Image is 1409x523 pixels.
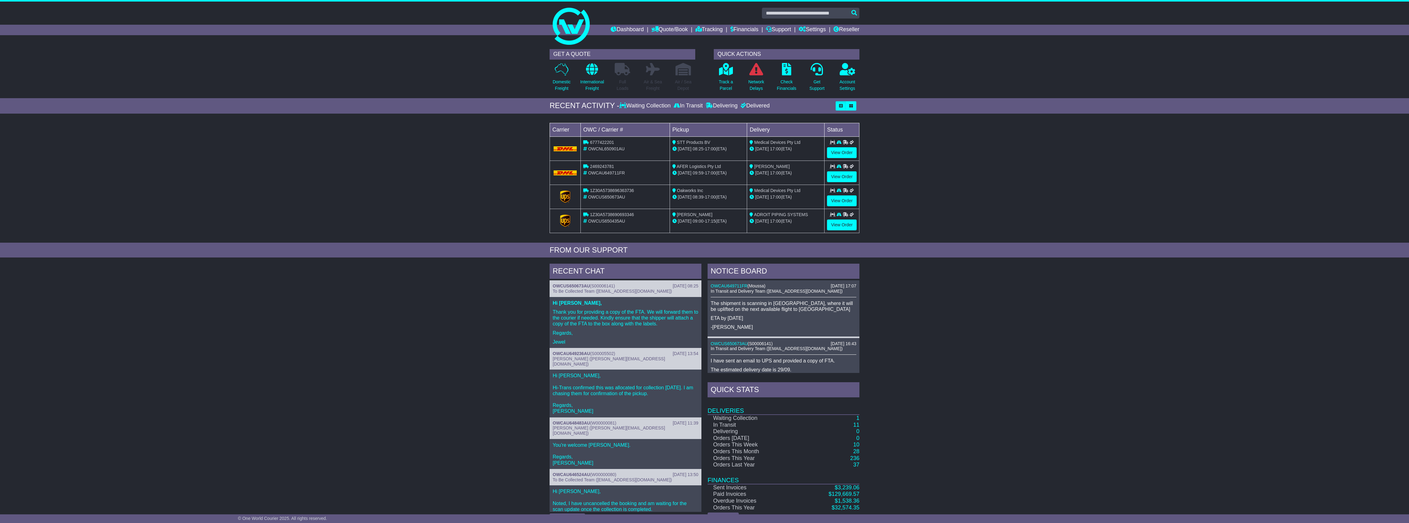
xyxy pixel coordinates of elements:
[755,146,769,151] span: [DATE]
[708,468,859,484] td: Finances
[560,215,571,227] img: GetCarrierServiceLogo
[838,498,859,504] span: 1,538.36
[675,79,692,92] p: Air / Sea Depot
[799,25,826,35] a: Settings
[711,341,748,346] a: OWCUS650673AU
[553,79,571,92] p: Domestic Freight
[619,103,672,109] div: Waiting Collection
[755,170,769,175] span: [DATE]
[708,455,796,462] td: Orders This Year
[831,283,856,289] div: [DATE] 17:07
[678,146,692,151] span: [DATE]
[553,330,698,336] p: Regards,
[550,123,581,136] td: Carrier
[777,79,796,92] p: Check Financials
[711,341,856,346] div: ( )
[770,146,781,151] span: 17:00
[719,79,733,92] p: Track a Parcel
[708,435,796,442] td: Orders [DATE]
[839,63,856,95] a: AccountSettings
[592,472,615,477] span: W00000080
[770,195,781,199] span: 17:00
[693,170,704,175] span: 09:59
[553,289,672,294] span: To Be Collected Team ([EMAIL_ADDRESS][DOMAIN_NAME])
[766,25,791,35] a: Support
[553,351,698,356] div: ( )
[672,146,745,152] div: - (ETA)
[838,484,859,491] span: 3,239.06
[553,442,698,466] p: You're welcome [PERSON_NAME]. Regards, [PERSON_NAME]
[831,341,856,346] div: [DATE] 16:43
[553,425,665,436] span: [PERSON_NAME] ([PERSON_NAME][EMAIL_ADDRESS][DOMAIN_NAME])
[581,123,670,136] td: OWC / Carrier #
[827,147,857,158] a: View Order
[809,79,825,92] p: Get Support
[553,420,590,425] a: OWCAU648483AU
[696,25,723,35] a: Tracking
[705,170,716,175] span: 17:00
[809,63,825,95] a: GetSupport
[711,358,856,364] p: I have sent an email to UPS and provided a copy of FTA.
[672,218,745,224] div: - (ETA)
[591,283,613,288] span: S00006141
[590,188,634,193] span: 1Z30A5738696363736
[708,415,796,422] td: Waiting Collection
[705,146,716,151] span: 17:00
[554,170,577,175] img: DHL.png
[754,164,790,169] span: [PERSON_NAME]
[590,140,614,145] span: 6777422201
[550,264,701,280] div: RECENT CHAT
[711,283,747,288] a: OWCAU649711FR
[856,435,859,441] a: 0
[777,63,797,95] a: CheckFinancials
[708,399,859,415] td: Deliveries
[749,283,764,288] span: Moussa
[708,504,796,511] td: Orders This Year
[553,420,698,426] div: ( )
[592,351,614,356] span: S00005502
[693,195,704,199] span: 08:39
[714,49,859,60] div: QUICK ACTIONS
[678,170,692,175] span: [DATE]
[754,188,800,193] span: Medical Devices Pty Ltd
[615,79,630,92] p: Full Loads
[711,283,856,289] div: ( )
[750,218,822,224] div: (ETA)
[835,498,859,504] a: $1,538.36
[550,246,859,255] div: FROM OUR SUPPORT
[552,63,571,95] a: DomesticFreight
[705,219,716,224] span: 17:15
[750,146,822,152] div: (ETA)
[560,190,571,203] img: GetCarrierServiceLogo
[693,146,704,151] span: 08:25
[748,63,764,95] a: NetworkDelays
[677,140,710,145] span: STT Products BV
[238,516,327,521] span: © One World Courier 2025. All rights reserved.
[711,346,843,351] span: In Transit and Delivery Team ([EMAIL_ADDRESS][DOMAIN_NAME])
[672,170,745,176] div: - (ETA)
[672,194,745,200] div: - (ETA)
[580,63,604,95] a: InternationalFreight
[833,25,859,35] a: Reseller
[708,422,796,429] td: In Transit
[856,415,859,421] a: 1
[588,146,625,151] span: OWCNL650901AU
[590,164,614,169] span: 2469243781
[708,498,796,504] td: Overdue Invoices
[677,212,713,217] span: [PERSON_NAME]
[550,49,695,60] div: GET A QUOTE
[827,220,857,230] a: View Order
[754,140,800,145] span: Medical Devices Pty Ltd
[677,188,703,193] span: Oakworks Inc
[827,195,857,206] a: View Order
[829,491,859,497] a: $129,669.57
[673,351,698,356] div: [DATE] 13:54
[853,441,859,448] a: 10
[673,472,698,477] div: [DATE] 13:50
[590,212,634,217] span: 1Z30A5738690693346
[553,356,665,366] span: [PERSON_NAME] ([PERSON_NAME][EMAIL_ADDRESS][DOMAIN_NAME])
[832,504,859,511] a: $32,574.35
[651,25,688,35] a: Quote/Book
[755,219,769,224] span: [DATE]
[708,491,796,498] td: Paid Invoices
